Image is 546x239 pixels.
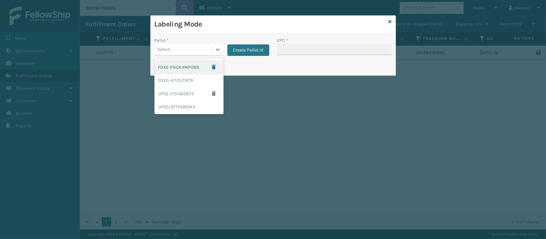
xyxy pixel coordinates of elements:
div: FDXG-47IZU7I9T9 [154,74,224,86]
div: UPSG-QT1703BSKS [154,101,224,113]
label: Pallet [154,37,169,44]
label: UPC [277,37,288,44]
div: Select... [158,46,173,53]
h3: Labeling Mode [154,19,386,29]
div: FDXE-PNGK4MPOB8 [154,60,224,74]
div: UPSE-17DI34DRY5 [154,86,224,101]
button: Create Pallet Id [227,44,269,56]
